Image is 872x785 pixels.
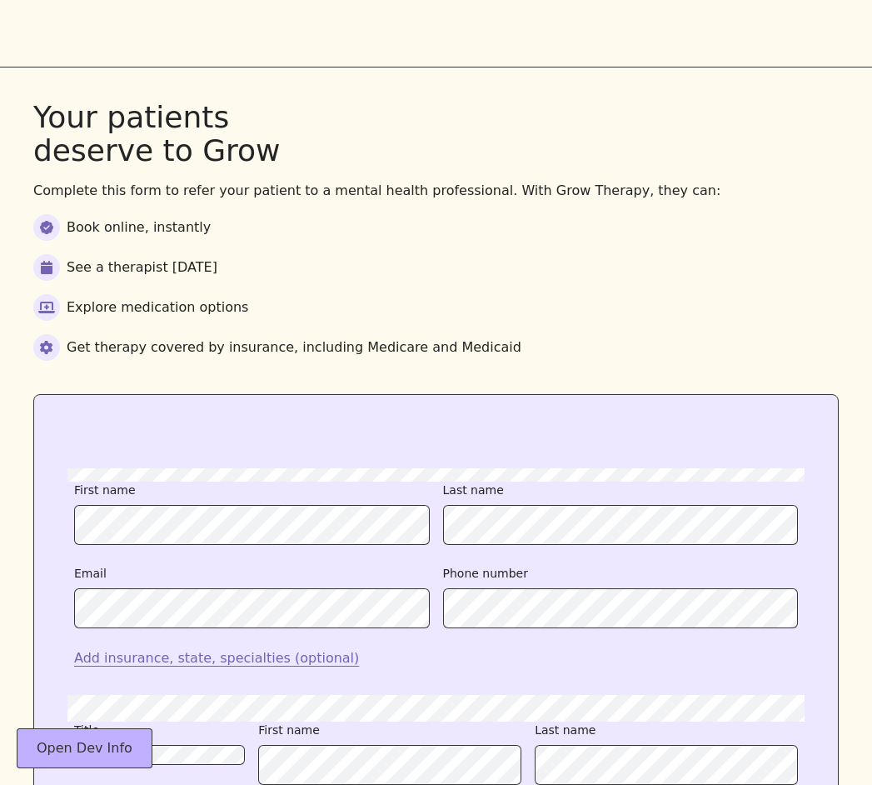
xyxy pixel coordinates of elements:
button: Add insurance, state, specialties (optional) [67,648,366,668]
button: Open Dev Info [17,728,152,768]
div: Book online, instantly [67,217,211,237]
label: Email [74,565,107,582]
div: Explore medication options [67,297,248,317]
label: Phone number [443,565,528,582]
div: Complete this form to refer your patient to a mental health professional. With Grow Therapy, they... [33,181,839,201]
label: First name [258,722,320,738]
label: Last name [443,482,504,498]
label: Last name [535,722,595,738]
div: Get therapy covered by insurance, including Medicare and Medicaid [67,337,521,357]
div: See a therapist [DATE] [67,257,217,277]
label: Title [74,722,99,738]
button: open menu [74,745,245,765]
label: First name [74,482,136,498]
div: Your patients deserve to Grow [33,101,593,167]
